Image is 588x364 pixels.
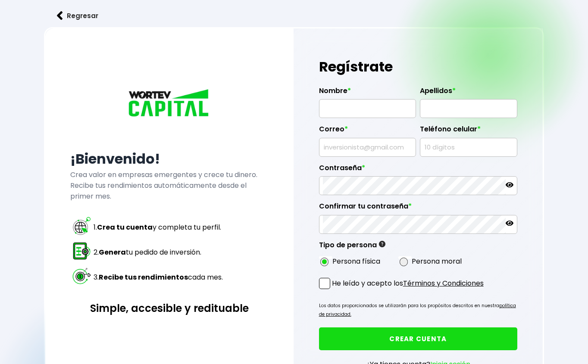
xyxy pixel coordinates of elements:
[72,266,92,286] img: paso 3
[424,138,513,156] input: 10 dígitos
[44,4,544,27] a: flecha izquierdaRegresar
[319,327,517,350] button: CREAR CUENTA
[323,138,413,156] input: inversionista@gmail.com
[420,87,517,100] label: Apellidos
[99,272,188,282] strong: Recibe tus rendimientos
[57,11,63,20] img: flecha izquierda
[93,240,223,264] td: 2. tu pedido de inversión.
[420,125,517,138] label: Teléfono celular
[319,241,385,254] label: Tipo de persona
[93,265,223,289] td: 3. cada mes.
[126,88,213,120] img: logo_wortev_capital
[319,87,416,100] label: Nombre
[72,241,92,261] img: paso 2
[99,247,126,257] strong: Genera
[70,169,269,202] p: Crea valor en empresas emergentes y crece tu dinero. Recibe tus rendimientos automáticamente desd...
[412,256,462,267] label: Persona moral
[72,216,92,236] img: paso 1
[97,222,153,232] strong: Crea tu cuenta
[403,278,484,288] a: Términos y Condiciones
[319,164,517,177] label: Contraseña
[332,256,380,267] label: Persona física
[319,54,517,80] h1: Regístrate
[70,301,269,316] h3: Simple, accesible y redituable
[319,202,517,215] label: Confirmar tu contraseña
[70,149,269,169] h2: ¡Bienvenido!
[379,241,385,247] img: gfR76cHglkPwleuBLjWdxeZVvX9Wp6JBDmjRYY8JYDQn16A2ICN00zLTgIroGa6qie5tIuWH7V3AapTKqzv+oMZsGfMUqL5JM...
[332,278,484,289] p: He leído y acepto los
[319,302,517,319] p: Los datos proporcionados se utilizarán para los propósitos descritos en nuestra
[44,4,111,27] button: Regresar
[93,215,223,240] td: 1. y completa tu perfil.
[319,125,416,138] label: Correo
